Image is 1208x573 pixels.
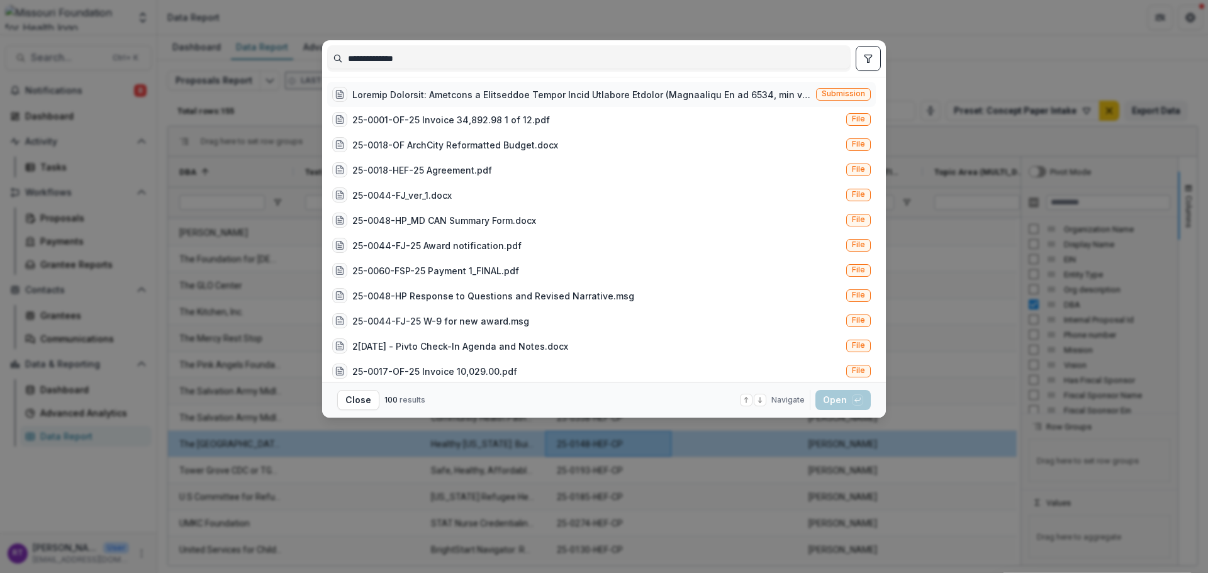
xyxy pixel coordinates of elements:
span: File [852,215,865,224]
button: Open [815,390,871,410]
span: File [852,341,865,350]
span: results [400,395,425,404]
span: 100 [384,395,398,404]
div: 25-0044-FJ_ver_1.docx [352,189,452,202]
span: File [852,240,865,249]
span: Navigate [771,394,805,406]
div: 25-0018-HEF-25 Agreement.pdf [352,164,492,177]
span: File [852,291,865,299]
div: 25-0044-FJ-25 W-9 for new award.msg [352,314,529,328]
span: File [852,366,865,375]
div: 25-0001-OF-25 Invoice 34,892.98 1 of 12.pdf [352,113,550,126]
button: Close [337,390,379,410]
span: File [852,190,865,199]
div: 25-0060-FSP-25 Payment 1_FINAL.pdf [352,264,519,277]
div: 25-0018-OF ArchCity Reformatted Budget.docx [352,138,558,152]
span: File [852,140,865,148]
div: 25-0048-HP Response to Questions and Revised Narrative.msg [352,289,634,303]
div: Loremip Dolorsit: Ametcons a Elitseddoe Tempor Incid Utlabore Etdolor (Magnaaliqu En ad 6534, min... [352,88,811,101]
div: 25-0048-HP_MD CAN Summary Form.docx [352,214,536,227]
span: File [852,265,865,274]
div: 25-0017-OF-25 Invoice 10,029.00.pdf [352,365,517,378]
span: Submission [822,89,865,98]
div: 25-0044-FJ-25 Award notification.pdf [352,239,522,252]
div: 2[DATE] - Pivto Check-In Agenda and Notes.docx [352,340,568,353]
span: File [852,316,865,325]
span: File [852,165,865,174]
button: toggle filters [856,46,881,71]
span: File [852,114,865,123]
